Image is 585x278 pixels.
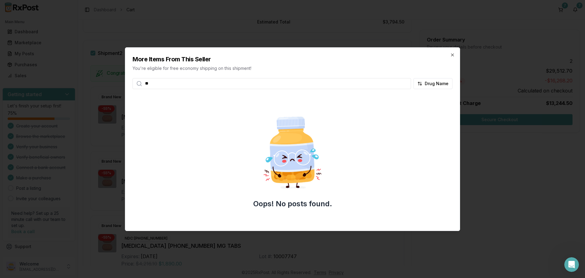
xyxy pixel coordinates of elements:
[253,199,332,209] h2: Oops! No posts found.
[133,55,452,63] h2: More Items From This Seller
[133,65,452,71] p: You're eligible for free economy shipping on this shipment!
[413,78,452,89] button: Drug Name
[564,257,579,272] iframe: Intercom live chat
[425,81,448,87] span: Drug Name
[253,114,331,192] img: Sad Pill Bottle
